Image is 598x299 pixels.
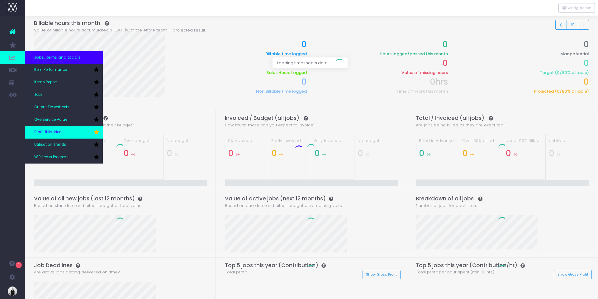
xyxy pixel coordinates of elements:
[558,3,595,13] div: Vertical button group
[8,287,17,296] img: images/default_profile_image.png
[34,80,57,85] span: Items Report
[34,54,80,61] span: Jobs, items and todo's
[25,101,103,114] a: Output Timesheets
[25,126,103,139] a: Staff Utilisation
[34,105,69,110] span: Output Timesheets
[273,57,335,69] span: Loading timesheets data...
[34,142,66,148] span: Utilisation Trends
[16,262,22,268] span: 1
[25,89,103,101] a: Jobs
[558,3,595,13] button: Configuration
[25,64,103,76] a: Item Performance
[34,130,62,135] span: Staff Utilisation
[25,151,103,164] a: WIP Items Progress
[34,67,67,73] span: Item Performance
[34,92,43,98] span: Jobs
[34,154,69,160] span: WIP Items Progress
[25,76,103,89] a: Items Report
[25,114,103,126] a: Overservice Value
[25,139,103,151] a: Utilisation Trends
[34,117,67,123] span: Overservice Value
